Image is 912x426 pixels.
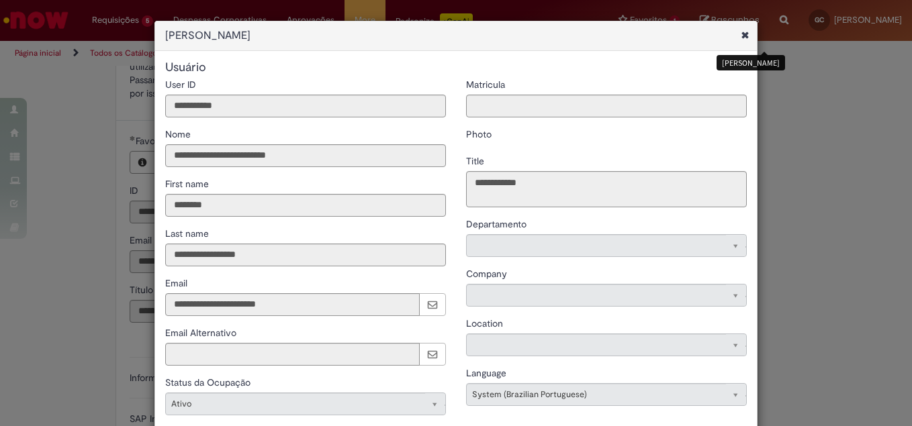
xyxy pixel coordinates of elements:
div: [PERSON_NAME] [717,55,785,70]
span: Somente leitura - Photo [466,128,494,140]
span: Somente leitura - Nome [165,128,193,140]
span: Somente leitura - Email [165,277,190,289]
input: Email Alternativo [165,343,420,366]
span: Somente leitura - Last name [165,227,212,239]
input: Matricula [466,95,747,117]
span: Somente leitura - Email Alternativo [165,327,239,339]
i: Fechar Janela [733,21,758,50]
span: Somente leitura - Location [466,317,506,329]
input: Nome [165,144,446,167]
span: Somente leitura - User ID [165,78,199,91]
span: System (Brazilian Portuguese) [472,384,719,405]
span: Somente leitura - Language [466,367,509,379]
input: User ID [165,95,446,117]
span: Somente leitura - Matricula [466,78,508,91]
span: Ativo [171,393,418,415]
a: Limpar campo Location [466,333,747,356]
span: Usuário [165,60,206,75]
span: Somente leitura - Departamento [466,218,529,230]
span: Somente leitura - Status da Ocupação [165,376,253,388]
span: [PERSON_NAME] [165,28,688,44]
span: Somente leitura - First name [165,178,212,190]
input: Last name [165,244,446,266]
input: First name [165,194,446,217]
span: Somente leitura - Title [466,155,487,167]
a: Limpar campo Departamento [466,234,747,257]
textarea: Title [466,171,747,207]
input: Email [165,293,420,316]
a: Limpar campo Company [466,284,747,307]
span: Somente leitura - Company [466,268,510,280]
